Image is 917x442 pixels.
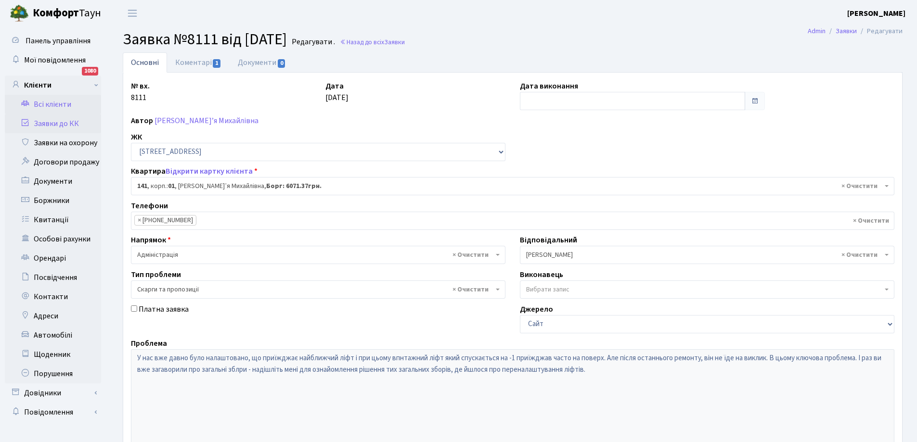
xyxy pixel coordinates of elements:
[10,4,29,23] img: logo.png
[82,67,98,76] div: 1080
[131,131,142,143] label: ЖК
[5,383,101,403] a: Довідники
[166,166,253,177] a: Відкрити картку клієнта
[123,52,167,73] a: Основні
[124,80,318,110] div: 8111
[137,285,493,294] span: Скарги та пропозиції
[452,250,489,260] span: Видалити всі елементи
[5,364,101,383] a: Порушення
[808,26,826,36] a: Admin
[213,59,220,68] span: 1
[520,234,577,246] label: Відповідальний
[120,5,144,21] button: Переключити навігацію
[5,133,101,152] a: Заявки на охорону
[134,215,196,226] li: +380503578440
[520,303,553,315] label: Джерело
[5,152,101,172] a: Договори продажу
[5,191,101,210] a: Боржники
[278,59,285,68] span: 0
[5,403,101,422] a: Повідомлення
[137,250,493,260] span: Адміністрація
[340,38,405,47] a: Назад до всіхЗаявки
[123,28,287,51] span: Заявка №8111 від [DATE]
[5,31,101,51] a: Панель управління
[5,268,101,287] a: Посвідчення
[5,210,101,229] a: Квитанції
[131,234,171,246] label: Напрямок
[33,5,79,21] b: Комфорт
[167,52,230,73] a: Коментарі
[138,215,141,225] span: ×
[5,345,101,364] a: Щоденник
[318,80,513,110] div: [DATE]
[526,285,569,294] span: Вибрати запис
[452,285,489,294] span: Видалити всі елементи
[131,269,181,280] label: Тип проблеми
[520,80,578,92] label: Дата виконання
[24,55,86,65] span: Мої повідомлення
[841,250,878,260] span: Видалити всі елементи
[137,181,882,191] span: <b>141</b>, корп.: <b>01</b>, Юрчик Дар’я Михайлівна, <b>Борг: 6071.37грн.</b>
[847,8,905,19] a: [PERSON_NAME]
[168,181,175,191] b: 01
[131,177,894,195] span: <b>141</b>, корп.: <b>01</b>, Юрчик Дар’я Михайлівна, <b>Борг: 6071.37грн.</b>
[290,38,335,47] small: Редагувати .
[5,95,101,114] a: Всі клієнти
[5,229,101,249] a: Особові рахунки
[5,326,101,345] a: Автомобілі
[131,338,167,349] label: Проблема
[131,200,168,212] label: Телефони
[139,303,189,315] label: Платна заявка
[5,172,101,191] a: Документи
[841,181,878,191] span: Видалити всі елементи
[857,26,903,37] li: Редагувати
[5,51,101,70] a: Мої повідомлення1080
[836,26,857,36] a: Заявки
[131,280,505,299] span: Скарги та пропозиції
[5,114,101,133] a: Заявки до КК
[33,5,101,22] span: Таун
[853,216,889,226] span: Видалити всі елементи
[384,38,405,47] span: Заявки
[5,76,101,95] a: Клієнти
[131,115,153,126] label: Автор
[793,21,917,41] nav: breadcrumb
[131,165,258,177] label: Квартира
[5,287,101,306] a: Контакти
[137,181,147,191] b: 141
[325,80,344,92] label: Дата
[131,246,505,264] span: Адміністрація
[26,36,90,46] span: Панель управління
[520,269,563,280] label: Виконавець
[520,246,894,264] span: Синельник С.В.
[266,181,322,191] b: Борг: 6071.37грн.
[155,115,258,126] a: [PERSON_NAME]’я Михайлівна
[5,249,101,268] a: Орендарі
[5,306,101,326] a: Адреси
[230,52,294,73] a: Документи
[131,80,150,92] label: № вх.
[526,250,882,260] span: Синельник С.В.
